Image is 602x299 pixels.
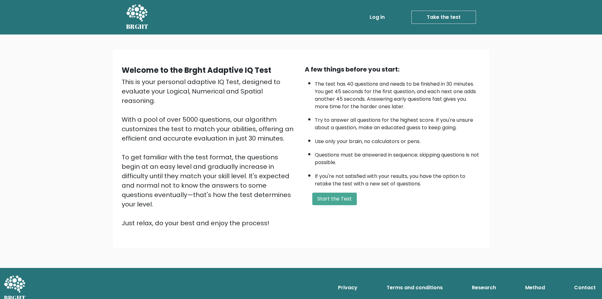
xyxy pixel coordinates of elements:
[305,65,480,74] div: A few things before you start:
[367,11,387,24] a: Log in
[315,135,480,145] li: Use only your brain, no calculators or pens.
[315,77,480,110] li: The test has 40 questions and needs to be finished in 30 minutes. You get 45 seconds for the firs...
[523,281,547,294] a: Method
[122,65,271,75] b: Welcome to the Brght Adaptive IQ Test
[335,281,360,294] a: Privacy
[312,193,357,205] button: Start the Test
[469,281,499,294] a: Research
[126,23,149,30] h5: BRGHT
[122,77,297,228] div: This is your personal adaptive IQ Test, designed to evaluate your Logical, Numerical and Spatial ...
[315,169,480,188] li: If you're not satisfied with your results, you have the option to retake the test with a new set ...
[315,148,480,166] li: Questions must be answered in sequence; skipping questions is not possible.
[126,3,149,32] a: BRGHT
[572,281,598,294] a: Contact
[315,113,480,131] li: Try to answer all questions for the highest score. If you're unsure about a question, make an edu...
[384,281,445,294] a: Terms and conditions
[411,11,476,24] a: Take the test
